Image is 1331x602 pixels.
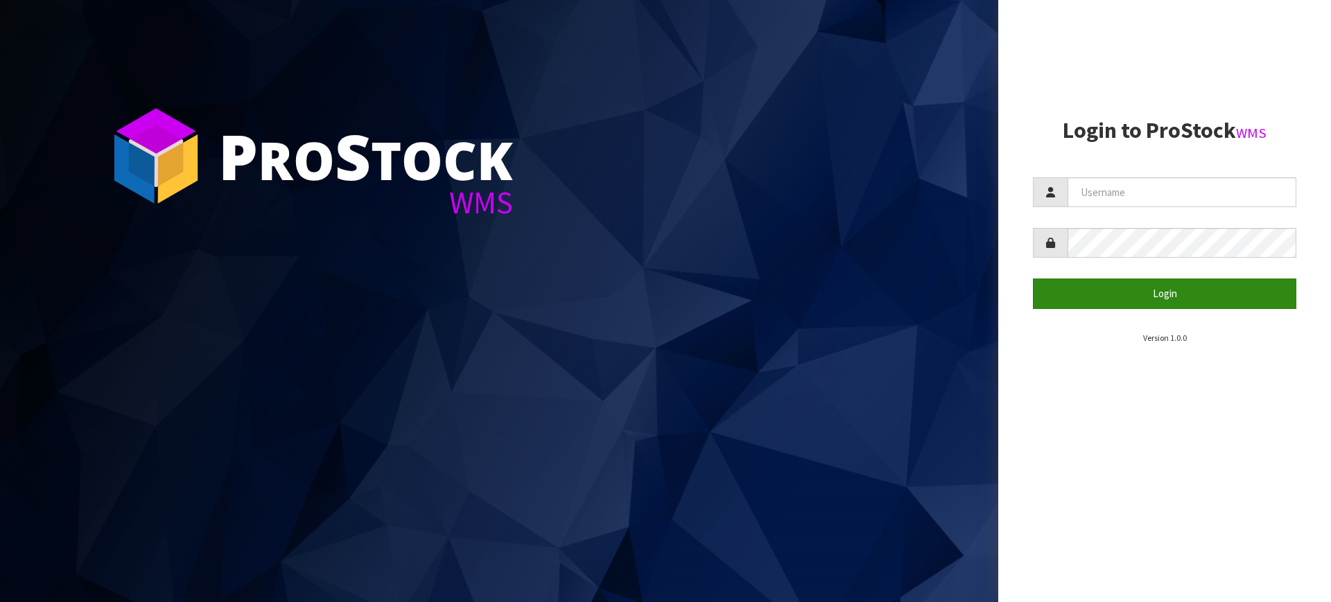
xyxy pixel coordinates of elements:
small: WMS [1236,124,1267,142]
span: S [335,114,371,198]
h2: Login to ProStock [1033,118,1296,143]
div: WMS [218,187,513,218]
div: ro tock [218,125,513,187]
button: Login [1033,278,1296,308]
span: P [218,114,258,198]
small: Version 1.0.0 [1143,333,1187,343]
img: ProStock Cube [104,104,208,208]
input: Username [1068,177,1296,207]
